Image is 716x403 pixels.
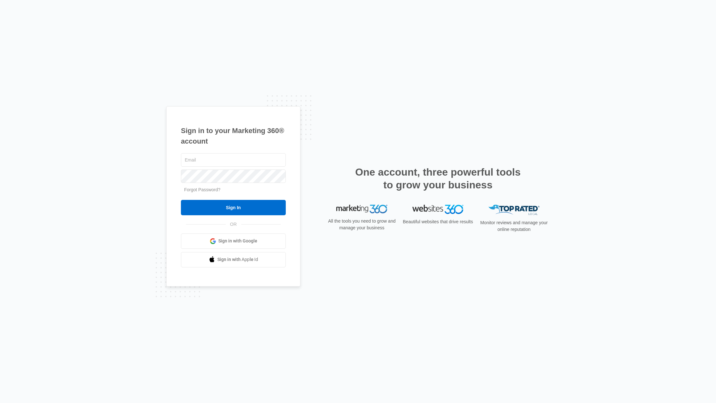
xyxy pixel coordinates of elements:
[226,221,241,228] span: OR
[217,256,258,263] span: Sign in with Apple Id
[218,238,257,244] span: Sign in with Google
[184,187,221,192] a: Forgot Password?
[402,218,474,225] p: Beautiful websites that drive results
[478,219,550,233] p: Monitor reviews and manage your online reputation
[412,205,463,214] img: Websites 360
[181,125,286,146] h1: Sign in to your Marketing 360® account
[353,166,523,191] h2: One account, three powerful tools to grow your business
[181,252,286,267] a: Sign in with Apple Id
[181,233,286,249] a: Sign in with Google
[336,205,387,214] img: Marketing 360
[326,218,398,231] p: All the tools you need to grow and manage your business
[181,153,286,167] input: Email
[488,205,540,215] img: Top Rated Local
[181,200,286,215] input: Sign In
